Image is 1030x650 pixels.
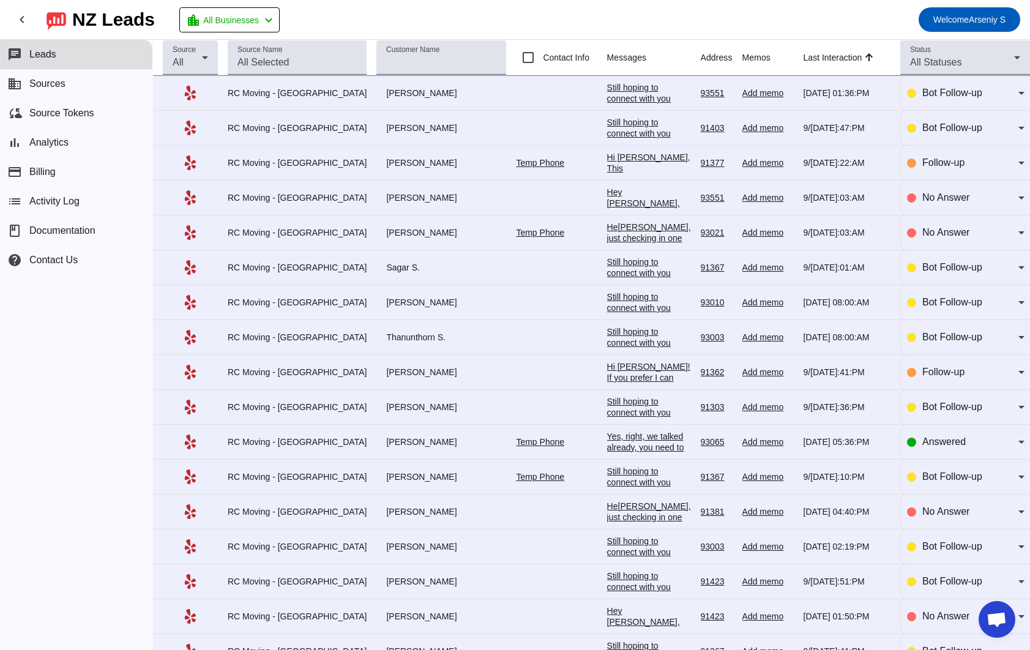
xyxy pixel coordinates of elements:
[922,436,966,447] span: Answered
[701,506,733,517] div: 91381
[228,611,367,622] div: RC Moving - [GEOGRAPHIC_DATA]
[701,402,733,413] div: 91303
[376,506,506,517] div: [PERSON_NAME]
[183,400,198,414] mat-icon: Yelp
[933,15,969,24] span: Welcome
[228,541,367,552] div: RC Moving - [GEOGRAPHIC_DATA]
[922,367,965,377] span: Follow-up
[203,12,259,29] span: All Businesses
[804,262,890,273] div: 9/[DATE]:01:AM
[29,137,69,148] span: Analytics
[376,611,506,622] div: [PERSON_NAME]
[376,262,506,273] div: Sagar S.
[516,158,564,168] a: Temp Phone
[516,228,564,237] a: Temp Phone
[742,122,794,133] div: Add memo
[742,611,794,622] div: Add memo
[804,192,890,203] div: 9/[DATE]:03:AM
[29,78,65,89] span: Sources
[804,332,890,343] div: [DATE] 08:00:AM
[179,7,280,32] button: All Businesses
[804,297,890,308] div: [DATE] 08:00:AM
[7,77,22,91] mat-icon: business
[607,82,691,236] div: Still hoping to connect with you to[DATE]A short call will help us better understand your move an...
[922,227,969,237] span: No Answer
[183,86,198,100] mat-icon: Yelp
[183,330,198,345] mat-icon: Yelp
[701,436,733,447] div: 93065
[183,504,198,519] mat-icon: Yelp
[540,51,589,64] label: Contact Info
[29,225,95,236] span: Documentation
[922,471,982,482] span: Bot Follow-up
[7,253,22,267] mat-icon: help
[804,471,890,482] div: 9/[DATE]:10:PM
[376,88,506,99] div: [PERSON_NAME]
[979,601,1015,638] a: Open chat
[804,436,890,447] div: [DATE] 05:36:PM
[742,506,794,517] div: Add memo
[922,297,982,307] span: Bot Follow-up
[386,46,439,54] mat-label: Customer Name
[29,166,56,177] span: Billing
[607,326,691,480] div: Still hoping to connect with you to[DATE]A short call will help us better understand your move an...
[228,367,367,378] div: RC Moving - [GEOGRAPHIC_DATA]
[804,51,862,64] div: Last Interaction
[376,227,506,238] div: [PERSON_NAME]
[919,7,1020,32] button: WelcomeArseniy S
[376,576,506,587] div: [PERSON_NAME]
[183,121,198,135] mat-icon: Yelp
[607,361,691,427] div: Hi [PERSON_NAME]! If you prefer I can email you the quote here. Let me know. Thanks [PERSON_NAME]
[804,122,890,133] div: 9/[DATE]:47:PM
[922,122,982,133] span: Bot Follow-up
[742,297,794,308] div: Add memo
[183,365,198,379] mat-icon: Yelp
[228,402,367,413] div: RC Moving - [GEOGRAPHIC_DATA]
[804,611,890,622] div: [DATE] 01:50:PM
[701,192,733,203] div: 93551
[701,122,733,133] div: 91403
[29,255,78,266] span: Contact Us
[376,541,506,552] div: [PERSON_NAME]
[922,541,982,551] span: Bot Follow-up
[7,135,22,150] mat-icon: bar_chart
[701,227,733,238] div: 93021
[742,541,794,552] div: Add memo
[228,192,367,203] div: RC Moving - [GEOGRAPHIC_DATA]
[186,13,201,28] mat-icon: location_city
[910,46,931,54] mat-label: Status
[183,469,198,484] mat-icon: Yelp
[607,40,701,76] th: Messages
[29,196,80,207] span: Activity Log
[701,367,733,378] div: 91362
[228,157,367,168] div: RC Moving - [GEOGRAPHIC_DATA]
[228,297,367,308] div: RC Moving - [GEOGRAPHIC_DATA]
[376,332,506,343] div: Thanunthorn S.
[933,11,1006,28] span: Arseniy S
[910,57,961,67] span: All Statuses
[516,472,564,482] a: Temp Phone
[804,88,890,99] div: [DATE] 01:36:PM
[183,539,198,554] mat-icon: Yelp
[7,194,22,209] mat-icon: list
[701,471,733,482] div: 91367
[742,227,794,238] div: Add memo
[922,332,982,342] span: Bot Follow-up
[376,157,506,168] div: [PERSON_NAME]
[701,576,733,587] div: 91423
[742,332,794,343] div: Add memo
[183,260,198,275] mat-icon: Yelp
[742,40,804,76] th: Memos
[228,227,367,238] div: RC Moving - [GEOGRAPHIC_DATA]
[804,402,890,413] div: 9/[DATE]:36:PM
[922,88,982,98] span: Bot Follow-up
[228,576,367,587] div: RC Moving - [GEOGRAPHIC_DATA]
[804,367,890,378] div: 9/[DATE]:41:PM
[742,576,794,587] div: Add memo
[742,436,794,447] div: Add memo
[742,402,794,413] div: Add memo
[922,262,982,272] span: Bot Follow-up
[7,165,22,179] mat-icon: payment
[376,436,506,447] div: [PERSON_NAME]
[183,574,198,589] mat-icon: Yelp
